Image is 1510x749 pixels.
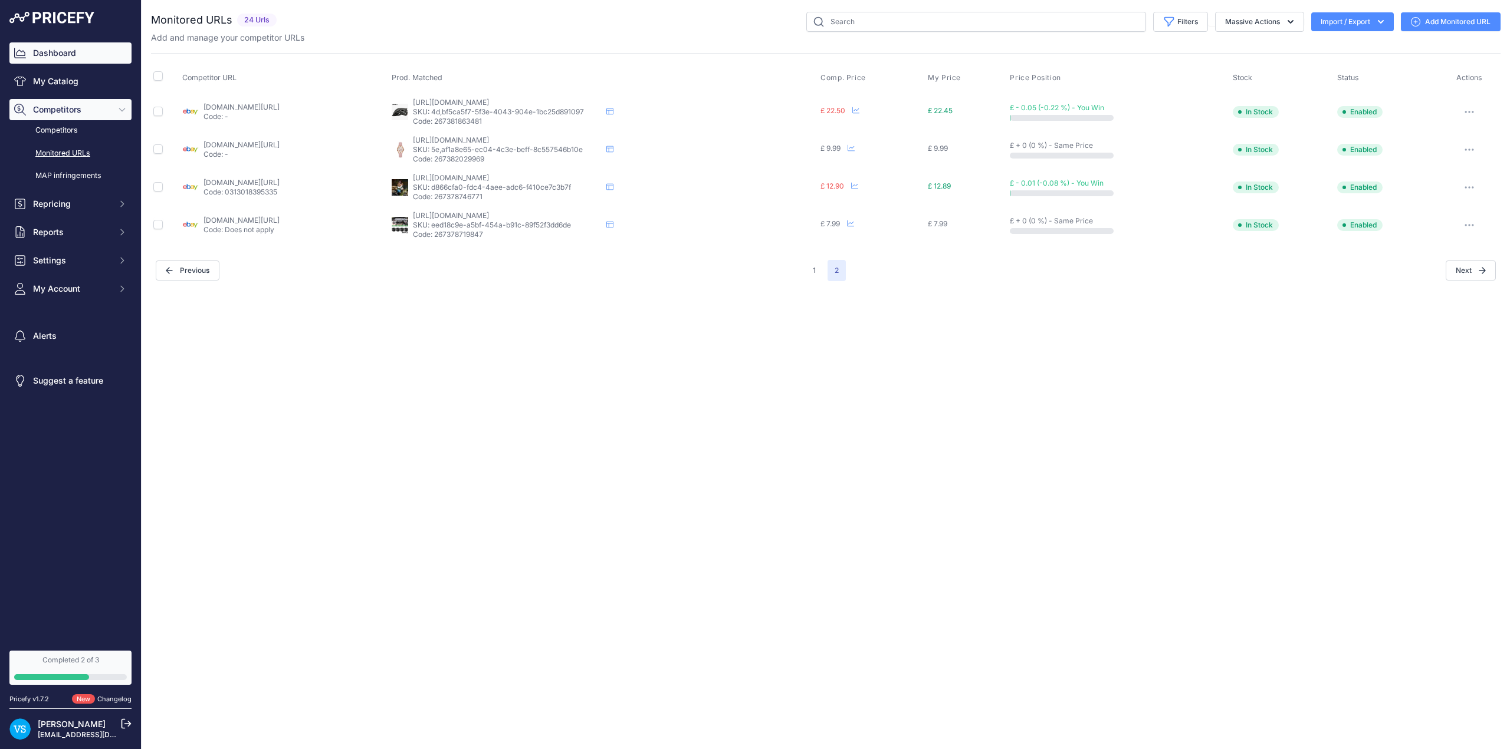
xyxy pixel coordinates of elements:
[38,730,161,739] a: [EMAIL_ADDRESS][DOMAIN_NAME]
[1233,219,1279,231] span: In Stock
[203,187,280,197] p: Code: 0313018395335
[806,260,823,281] button: Go to page 1
[33,104,110,116] span: Competitors
[38,719,106,729] a: [PERSON_NAME]
[9,694,49,704] div: Pricefy v1.7.2
[9,651,132,685] a: Completed 2 of 3
[9,120,132,141] a: Competitors
[928,144,948,153] span: £ 9.99
[151,32,304,44] p: Add and manage your competitor URLs
[9,325,132,347] a: Alerts
[820,73,866,83] span: Comp. Price
[237,14,277,27] span: 24 Urls
[9,370,132,391] a: Suggest a feature
[1010,179,1104,187] span: £ - 0.01 (-0.08 %) - You Win
[33,255,110,266] span: Settings
[9,71,132,92] a: My Catalog
[413,145,602,154] p: SKU: 5e,af1a8e65-ec04-4c3e-beff-8c557546b10e
[1337,106,1383,118] span: Enabled
[820,182,844,190] span: £ 12.90
[820,73,868,83] button: Comp. Price
[928,73,963,83] button: My Price
[413,230,602,239] p: Code: 267378719847
[1010,103,1104,112] span: £ - 0.05 (-0.22 %) - You Win
[182,73,237,82] span: Competitor URL
[9,166,132,186] a: MAP infringements
[413,211,489,220] span: [URL][DOMAIN_NAME]
[413,107,602,117] p: SKU: 4d,bf5ca5f7-5f3e-4043-904e-1bc25d891097
[820,219,840,228] span: £ 7.99
[156,260,219,281] button: Previous
[1010,141,1093,150] span: £ + 0 (0 %) - Same Price
[9,12,94,24] img: Pricefy Logo
[9,222,132,243] button: Reports
[203,150,280,159] p: Code: -
[413,173,489,182] span: [URL][DOMAIN_NAME]
[9,42,132,636] nav: Sidebar
[1010,216,1093,225] span: £ + 0 (0 %) - Same Price
[9,42,132,64] a: Dashboard
[9,99,132,120] button: Competitors
[1401,12,1501,31] a: Add Monitored URL
[9,278,132,299] button: My Account
[392,73,442,82] span: Prod. Matched
[9,250,132,271] button: Settings
[413,183,602,192] p: SKU: d866cfa0-fdc4-4aee-adc6-f410ce7c3b7f
[413,154,602,164] p: Code: 267382029969
[203,112,280,121] p: Code: -
[928,73,961,83] span: My Price
[72,694,95,704] span: New
[33,283,110,295] span: My Account
[820,144,841,153] span: £ 9.99
[806,12,1146,32] input: Search
[413,117,602,126] p: Code: 267381863481
[828,260,846,281] span: 2
[1337,73,1359,82] span: Status
[14,655,127,665] div: Completed 2 of 3
[820,106,845,115] span: £ 22.50
[1337,219,1383,231] span: Enabled
[203,225,280,235] p: Code: Does not apply
[413,220,602,230] p: SKU: eed18c9e-a5bf-454a-b91c-89f52f3dd6de
[1311,12,1394,31] button: Import / Export
[1010,73,1061,83] span: Price Position
[1233,106,1279,118] span: In Stock
[33,226,110,238] span: Reports
[203,178,280,187] a: [DOMAIN_NAME][URL]
[1456,73,1482,82] span: Actions
[413,98,489,107] span: [URL][DOMAIN_NAME]
[1215,12,1304,32] button: Massive Actions
[9,143,132,164] a: Monitored URLs
[1233,182,1279,193] span: In Stock
[1337,182,1383,193] span: Enabled
[1233,144,1279,156] span: In Stock
[1446,260,1496,281] span: Next
[9,193,132,215] button: Repricing
[928,182,951,190] span: £ 12.89
[33,198,110,210] span: Repricing
[413,192,602,202] p: Code: 267378746771
[1337,144,1383,156] span: Enabled
[1010,73,1063,83] button: Price Position
[1233,73,1252,82] span: Stock
[203,216,280,225] a: [DOMAIN_NAME][URL]
[928,106,953,115] span: £ 22.45
[151,12,232,28] h2: Monitored URLs
[97,695,132,703] a: Changelog
[203,140,280,149] a: [DOMAIN_NAME][URL]
[203,103,280,111] a: [DOMAIN_NAME][URL]
[928,219,947,228] span: £ 7.99
[413,136,489,144] span: [URL][DOMAIN_NAME]
[1153,12,1208,32] button: Filters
